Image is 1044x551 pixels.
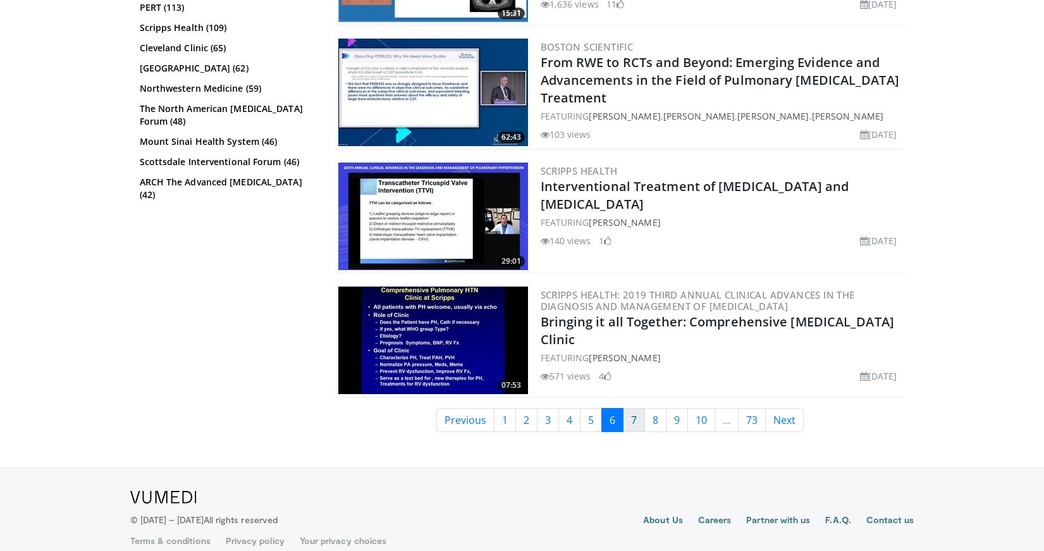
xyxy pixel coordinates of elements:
[825,514,851,529] a: F.A.Q.
[738,408,766,432] a: 73
[541,128,591,141] li: 103 views
[436,408,494,432] a: Previous
[338,287,528,394] img: 9aee17e4-02e1-46dd-a039-2faf596a349a.300x170_q85_crop-smart_upscale.jpg
[541,178,849,213] a: Interventional Treatment of [MEDICAL_DATA] and [MEDICAL_DATA]
[746,514,810,529] a: Partner with us
[589,352,660,364] a: [PERSON_NAME]
[140,102,314,128] a: The North American [MEDICAL_DATA] Forum (48)
[643,514,683,529] a: About Us
[338,287,528,394] a: 07:53
[204,514,278,525] span: All rights reserved
[541,164,618,177] a: Scripps Health
[140,22,314,34] a: Scripps Health (109)
[541,288,855,313] a: Scripps Health: 2019 Third Annual Clinical Advances in the Diagnosis and Management of [MEDICAL_D...
[541,313,894,348] a: Bringing it all Together: Comprehensive [MEDICAL_DATA] Clinic
[860,234,897,247] li: [DATE]
[580,408,602,432] a: 5
[541,216,902,229] div: FEATURING
[812,110,883,122] a: [PERSON_NAME]
[541,54,899,106] a: From RWE to RCTs and Beyond: Emerging Evidence and Advancements in the Field of Pulmonary [MEDICA...
[498,8,525,19] span: 15:31
[498,256,525,267] span: 29:01
[698,514,732,529] a: Careers
[300,535,386,547] a: Your privacy choices
[130,491,197,504] img: VuMedi Logo
[338,163,528,270] a: 29:01
[589,110,660,122] a: [PERSON_NAME]
[541,109,902,123] div: FEATURING , , ,
[140,82,314,95] a: Northwestern Medicine (59)
[336,408,905,432] nav: Search results pages
[130,514,278,526] p: © [DATE] – [DATE]
[140,135,314,148] a: Mount Sinai Health System (46)
[338,163,528,270] img: 8e53a763-48e9-4c37-a14d-f4f504b91b66.300x170_q85_crop-smart_upscale.jpg
[765,408,804,432] a: Next
[226,535,285,547] a: Privacy policy
[737,110,809,122] a: [PERSON_NAME]
[687,408,715,432] a: 10
[860,128,897,141] li: [DATE]
[599,369,611,383] li: 4
[666,408,688,432] a: 9
[558,408,580,432] a: 4
[140,42,314,54] a: Cleveland Clinic (65)
[644,408,666,432] a: 8
[589,216,660,228] a: [PERSON_NAME]
[338,39,528,146] a: 62:43
[601,408,623,432] a: 6
[623,408,645,432] a: 7
[541,351,902,364] div: FEATURING
[140,1,314,14] a: PERT (113)
[140,62,314,75] a: [GEOGRAPHIC_DATA] (62)
[130,535,211,547] a: Terms & conditions
[537,408,559,432] a: 3
[140,176,314,201] a: ARCH The Advanced [MEDICAL_DATA] (42)
[599,234,611,247] li: 1
[494,408,516,432] a: 1
[515,408,537,432] a: 2
[541,369,591,383] li: 571 views
[541,234,591,247] li: 140 views
[663,110,735,122] a: [PERSON_NAME]
[338,39,528,146] img: eef410d5-6ce6-42a1-ac5a-a4cd7bbfc016.300x170_q85_crop-smart_upscale.jpg
[140,156,314,168] a: Scottsdale Interventional Forum (46)
[541,40,634,53] a: Boston Scientific
[860,369,897,383] li: [DATE]
[498,132,525,143] span: 62:43
[498,380,525,391] span: 07:53
[866,514,914,529] a: Contact us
